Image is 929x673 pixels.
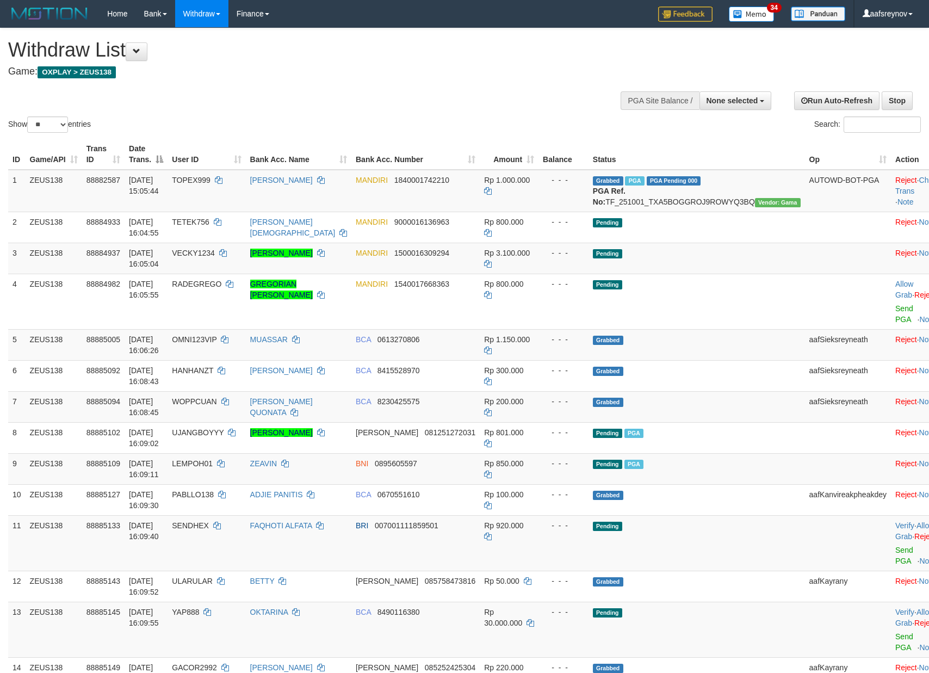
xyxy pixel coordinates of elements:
span: YAP888 [172,608,199,616]
span: Pending [593,522,622,531]
a: ZEAVIN [250,459,277,468]
a: [PERSON_NAME] QUONATA [250,397,313,417]
td: ZEUS138 [26,422,82,453]
span: Rp 1.150.000 [484,335,530,344]
a: [PERSON_NAME] [250,366,313,375]
span: 88885145 [86,608,120,616]
span: 88885109 [86,459,120,468]
span: Copy 0895605597 to clipboard [375,459,417,468]
span: Pending [593,249,622,258]
td: 3 [8,243,26,274]
span: [DATE] 16:04:55 [129,218,159,237]
span: 88884937 [86,249,120,257]
td: aafSieksreyneath [805,391,891,422]
a: ADJIE PANITIS [250,490,303,499]
span: GACOR2992 [172,663,216,672]
td: aafKayrany [805,571,891,602]
span: Vendor URL: https://trx31.1velocity.biz [755,198,801,207]
td: aafSieksreyneath [805,329,891,360]
a: [PERSON_NAME] [250,176,313,184]
span: Copy 085758473816 to clipboard [425,577,475,585]
a: [PERSON_NAME] [250,249,313,257]
span: Grabbed [593,577,623,586]
span: [PERSON_NAME] [356,663,418,672]
span: Pending [593,608,622,618]
td: aafKanvireakpheakdey [805,484,891,515]
a: Reject [895,428,917,437]
span: SENDHEX [172,521,209,530]
a: Send PGA [895,546,913,565]
div: - - - [543,175,584,186]
b: PGA Ref. No: [593,187,625,206]
span: Marked by aafnoeunsreypich [625,176,644,186]
div: - - - [543,576,584,586]
span: MANDIRI [356,280,388,288]
th: Game/API: activate to sort column ascending [26,139,82,170]
a: Reject [895,366,917,375]
span: · [895,280,914,299]
span: OMNI123VIP [172,335,216,344]
td: ZEUS138 [26,170,82,212]
th: ID [8,139,26,170]
img: Feedback.jpg [658,7,713,22]
span: Copy 085252425304 to clipboard [425,663,475,672]
span: Copy 0613270806 to clipboard [377,335,420,344]
a: Verify [895,521,914,530]
span: Copy 8415528970 to clipboard [377,366,420,375]
a: Reject [895,218,917,226]
div: - - - [543,396,584,407]
td: 12 [8,571,26,602]
td: 13 [8,602,26,657]
td: ZEUS138 [26,212,82,243]
th: Balance [538,139,589,170]
span: [DATE] 16:09:40 [129,521,159,541]
span: [DATE] 16:09:55 [129,608,159,627]
span: Grabbed [593,367,623,376]
a: Send PGA [895,304,913,324]
a: [PERSON_NAME] [250,663,313,672]
div: - - - [543,365,584,376]
span: Pending [593,429,622,438]
span: PGA Pending [647,176,701,186]
td: ZEUS138 [26,515,82,571]
span: Rp 800.000 [484,218,523,226]
span: HANHANZT [172,366,213,375]
span: Grabbed [593,176,623,186]
img: MOTION_logo.png [8,5,91,22]
a: Send PGA [895,632,913,652]
span: Rp 800.000 [484,280,523,288]
a: FAQHOTI ALFATA [250,521,312,530]
a: GREGORIAN [PERSON_NAME] [250,280,313,299]
a: OKTARINA [250,608,288,616]
td: ZEUS138 [26,391,82,422]
span: 88885149 [86,663,120,672]
span: 88885133 [86,521,120,530]
span: BNI [356,459,368,468]
span: Copy 1840001742210 to clipboard [394,176,449,184]
span: Copy 1500016309294 to clipboard [394,249,449,257]
span: None selected [707,96,758,105]
span: 34 [767,3,782,13]
span: [DATE] 16:08:45 [129,397,159,417]
span: [PERSON_NAME] [356,577,418,585]
th: Status [589,139,805,170]
span: [DATE] 16:09:11 [129,459,159,479]
td: TF_251001_TXA5BOGGROJ9ROWYQ3BQ [589,170,805,212]
span: 88885092 [86,366,120,375]
div: - - - [543,489,584,500]
th: User ID: activate to sort column ascending [168,139,245,170]
span: MANDIRI [356,249,388,257]
span: 88885094 [86,397,120,406]
td: ZEUS138 [26,360,82,391]
span: TETEK756 [172,218,209,226]
div: - - - [543,248,584,258]
th: Amount: activate to sort column ascending [480,139,538,170]
td: ZEUS138 [26,274,82,329]
a: Reject [895,459,917,468]
td: 1 [8,170,26,212]
span: WOPPCUAN [172,397,216,406]
label: Search: [814,116,921,133]
div: - - - [543,334,584,345]
span: [PERSON_NAME] [356,428,418,437]
span: [DATE] 16:08:43 [129,366,159,386]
